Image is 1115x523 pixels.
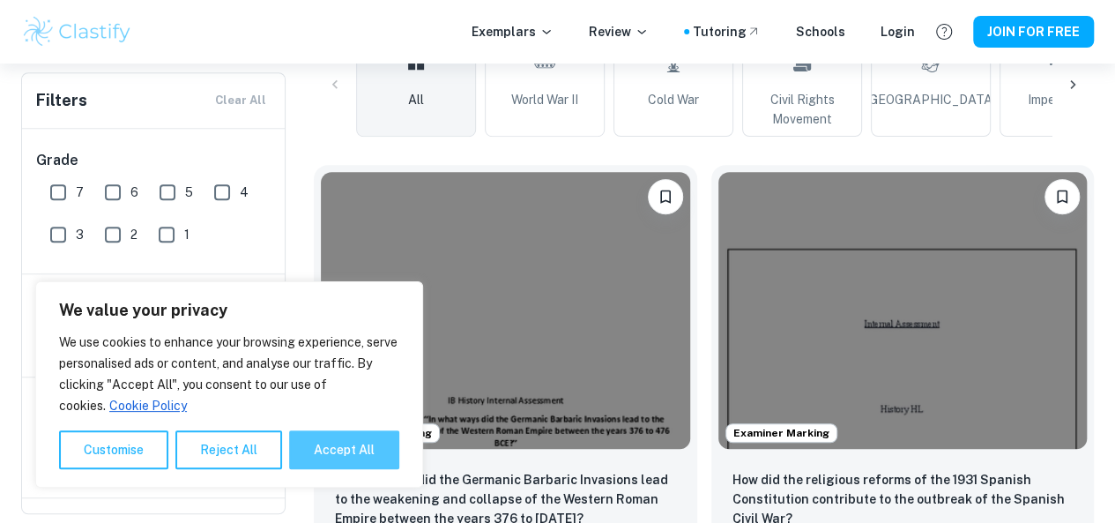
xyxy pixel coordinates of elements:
[21,14,133,49] img: Clastify logo
[59,430,168,469] button: Customise
[589,22,649,41] p: Review
[472,22,554,41] p: Exemplars
[59,332,399,416] p: We use cookies to enhance your browsing experience, serve personalised ads or content, and analys...
[36,88,87,113] h6: Filters
[726,425,836,441] span: Examiner Marking
[1028,90,1091,109] span: Imperialism
[321,172,690,449] img: History IA example thumbnail: In what ways did the Germanic Barbaric I
[76,225,84,244] span: 3
[750,90,854,129] span: Civil Rights Movement
[130,225,138,244] span: 2
[648,90,699,109] span: Cold War
[184,225,190,244] span: 1
[511,90,578,109] span: World War II
[408,90,424,109] span: All
[36,150,272,171] h6: Grade
[929,17,959,47] button: Help and Feedback
[973,16,1094,48] button: JOIN FOR FREE
[130,183,138,202] span: 6
[185,183,193,202] span: 5
[648,179,683,214] button: Please log in to bookmark exemplars
[718,172,1088,449] img: History IA example thumbnail: How did the religious reforms of the 193
[1044,179,1080,214] button: Please log in to bookmark exemplars
[289,430,399,469] button: Accept All
[175,430,282,469] button: Reject All
[76,183,84,202] span: 7
[866,90,996,109] span: [GEOGRAPHIC_DATA]
[881,22,915,41] a: Login
[59,300,399,321] p: We value your privacy
[108,398,188,414] a: Cookie Policy
[796,22,845,41] a: Schools
[240,183,249,202] span: 4
[35,281,423,488] div: We value your privacy
[693,22,761,41] a: Tutoring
